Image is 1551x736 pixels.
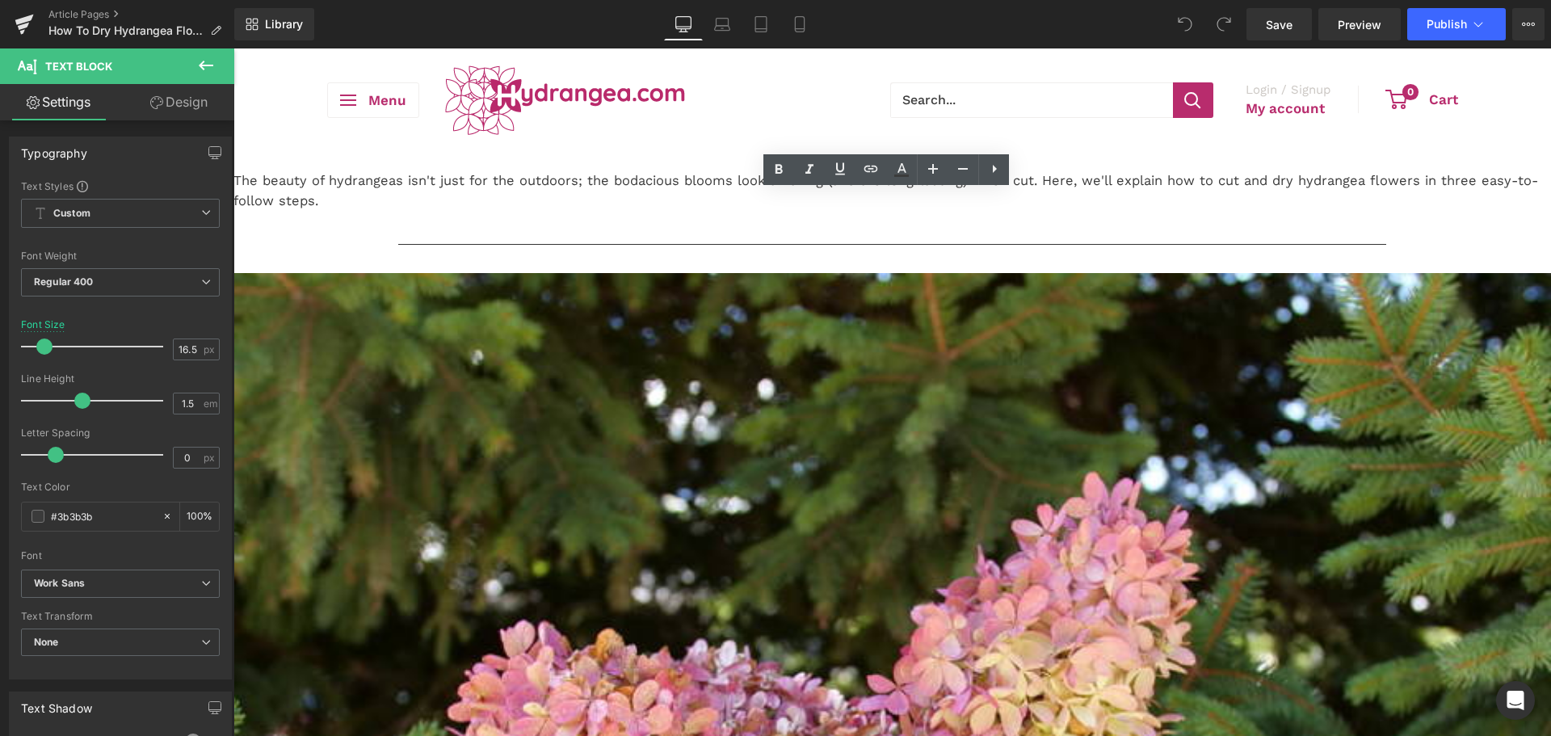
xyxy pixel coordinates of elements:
input: Color [51,507,154,525]
div: % [180,503,219,531]
span: Preview [1338,16,1381,33]
b: None [34,636,59,648]
span: Text Block [45,60,112,73]
span: 0 [1168,36,1184,52]
span: Login / Signup [1012,30,1097,53]
img: tab_domain_overview_orange.svg [44,94,57,107]
button: Search [939,34,980,69]
span: em [204,398,217,409]
a: Laptop [703,8,742,40]
div: Keywords by Traffic [179,95,272,106]
div: Text Shadow [21,692,92,715]
div: Domain: [DOMAIN_NAME] [42,42,178,55]
a: My account [1012,48,1091,74]
img: Hydrangea Logo [210,16,452,86]
span: px [204,452,217,463]
a: Mobile [780,8,819,40]
span: How To Dry Hydrangea Flowers In 3 Easy Steps [48,24,204,37]
div: Typography [21,137,87,160]
b: Custom [53,207,90,221]
div: Domain Overview [61,95,145,106]
span: Menu [135,40,173,65]
span: px [204,344,217,355]
div: Line Height [21,373,220,385]
div: Text Transform [21,611,220,622]
button: More [1512,8,1545,40]
img: tab_keywords_by_traffic_grey.svg [161,94,174,107]
a: 0 Cart [1154,39,1225,65]
div: Text Color [21,482,220,493]
a: Design [120,84,237,120]
div: Open Intercom Messenger [1496,681,1535,720]
button: Open menu [94,34,186,69]
button: Publish [1407,8,1506,40]
a: Tablet [742,8,780,40]
div: Text Styles [21,179,220,192]
b: Regular 400 [34,275,94,288]
div: Font Size [21,319,65,330]
span: Library [265,17,303,32]
div: Font [21,550,220,561]
img: website_grey.svg [26,42,39,55]
a: Desktop [664,8,703,40]
span: Save [1266,16,1292,33]
span: Cart [1196,43,1225,59]
a: Article Pages [48,8,234,21]
div: v 4.0.25 [45,26,79,39]
div: Font Weight [21,250,220,262]
input: Search... [657,34,939,69]
button: Redo [1208,8,1240,40]
i: Work Sans [34,577,85,591]
img: logo_orange.svg [26,26,39,39]
a: Preview [1318,8,1401,40]
button: Undo [1169,8,1201,40]
div: Letter Spacing [21,427,220,439]
a: New Library [234,8,314,40]
span: Publish [1427,18,1467,31]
